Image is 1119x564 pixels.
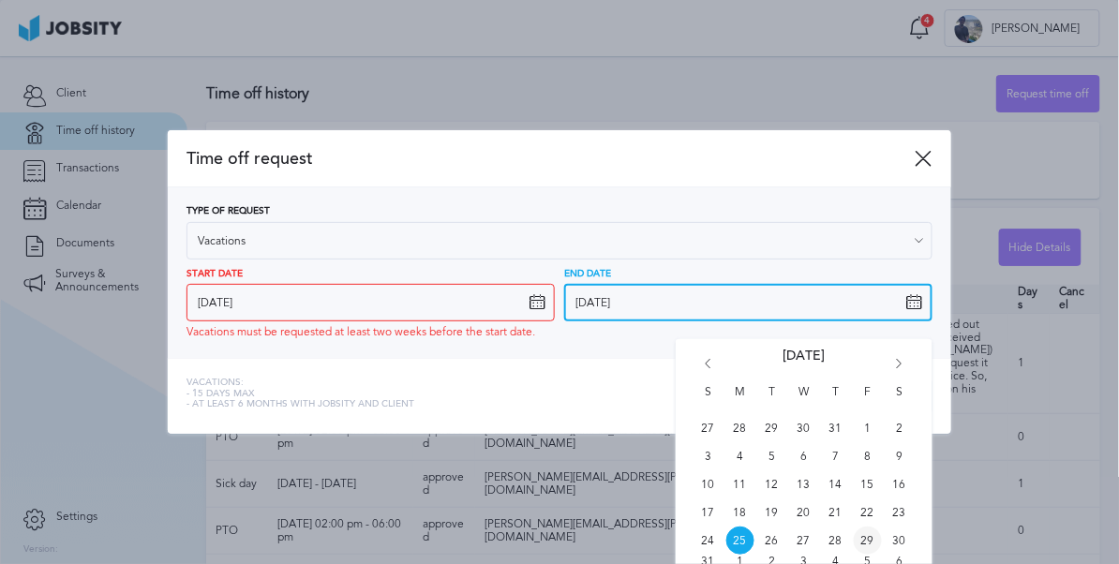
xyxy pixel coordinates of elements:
span: Wed Aug 06 2025 [790,442,818,470]
span: Thu Jul 31 2025 [822,414,850,442]
span: Mon Aug 25 2025 [726,527,754,555]
span: Wed Jul 30 2025 [790,414,818,442]
span: Sat Aug 30 2025 [886,527,914,555]
span: Fri Aug 15 2025 [854,470,882,498]
span: Time off request [186,149,916,169]
span: Sun Aug 03 2025 [694,442,723,470]
span: Tue Aug 05 2025 [758,442,786,470]
span: End Date [564,269,611,280]
span: Mon Aug 04 2025 [726,442,754,470]
span: Start Date [186,269,243,280]
span: Tue Jul 29 2025 [758,414,786,442]
span: Mon Aug 11 2025 [726,470,754,498]
span: [DATE] [783,349,825,386]
span: Sat Aug 02 2025 [886,414,914,442]
span: Fri Aug 08 2025 [854,442,882,470]
span: Wed Aug 13 2025 [790,470,818,498]
i: Go forward 1 month [891,359,908,376]
span: Sat Aug 16 2025 [886,470,914,498]
span: Sun Aug 24 2025 [694,527,723,555]
span: Vacations: [186,378,414,389]
span: S [694,386,723,414]
span: Mon Aug 18 2025 [726,498,754,527]
span: Fri Aug 29 2025 [854,527,882,555]
span: Sat Aug 23 2025 [886,498,914,527]
span: - At least 6 months with jobsity and client [186,399,414,410]
span: Type of Request [186,206,270,217]
span: Tue Aug 19 2025 [758,498,786,527]
span: Thu Aug 28 2025 [822,527,850,555]
span: Sun Aug 10 2025 [694,470,723,498]
i: Go back 1 month [700,359,717,376]
span: Wed Aug 27 2025 [790,527,818,555]
span: Tue Aug 12 2025 [758,470,786,498]
span: M [726,386,754,414]
span: Mon Jul 28 2025 [726,414,754,442]
span: Thu Aug 21 2025 [822,498,850,527]
span: T [822,386,850,414]
span: - 15 days max [186,389,414,400]
span: Sun Aug 17 2025 [694,498,723,527]
span: Wed Aug 20 2025 [790,498,818,527]
span: W [790,386,818,414]
span: Fri Aug 01 2025 [854,414,882,442]
span: F [854,386,882,414]
span: Fri Aug 22 2025 [854,498,882,527]
span: T [758,386,786,414]
span: Thu Aug 07 2025 [822,442,850,470]
span: Thu Aug 14 2025 [822,470,850,498]
span: Vacations must be requested at least two weeks before the start date. [186,326,535,339]
span: S [886,386,914,414]
span: Sat Aug 09 2025 [886,442,914,470]
span: Tue Aug 26 2025 [758,527,786,555]
span: Sun Jul 27 2025 [694,414,723,442]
